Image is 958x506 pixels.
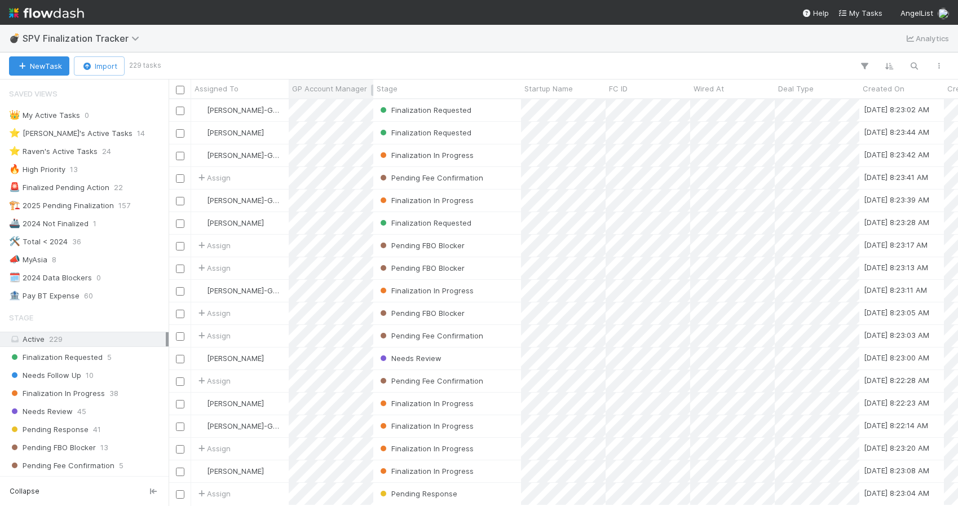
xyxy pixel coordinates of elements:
input: Toggle Row Selected [176,242,184,250]
div: [PERSON_NAME] [196,217,264,228]
div: [DATE] 8:23:28 AM [864,217,929,228]
div: [PERSON_NAME]-Gayob [196,104,283,116]
button: NewTask [9,56,69,76]
span: Finalization Requested [378,218,471,227]
img: avatar_45aa71e2-cea6-4b00-9298-a0421aa61a2d.png [196,421,205,430]
span: Pending FBO Blocker [378,263,465,272]
span: Finalization Requested [378,128,471,137]
div: [DATE] 8:23:44 AM [864,126,929,138]
input: Toggle Row Selected [176,468,184,476]
span: GP Account Manager [292,83,367,94]
span: 5 [107,350,112,364]
img: avatar_45aa71e2-cea6-4b00-9298-a0421aa61a2d.png [196,286,205,295]
span: Stage [377,83,398,94]
span: 14 [137,126,145,140]
div: Pending FBO Blocker [378,262,465,274]
input: Toggle Row Selected [176,423,184,431]
div: Needs Review [378,353,442,364]
div: [PERSON_NAME] [196,465,264,477]
div: Finalization In Progress [378,398,474,409]
span: 13 [100,441,108,455]
div: Assign [196,307,231,319]
span: SPV Finalization Tracker [23,33,145,44]
span: 1 [93,217,96,231]
div: [DATE] 8:22:23 AM [864,397,929,408]
div: Pending Fee Confirmation [378,330,483,341]
div: Pending FBO Blocker [378,307,465,319]
span: Pending FBO Blocker [378,241,465,250]
div: [DATE] 8:23:03 AM [864,329,929,341]
span: 0 [96,271,101,285]
div: [DATE] 8:23:08 AM [864,465,929,476]
div: Assign [196,172,231,183]
input: Toggle Row Selected [176,377,184,386]
div: [DATE] 8:23:17 AM [864,239,928,250]
div: [PERSON_NAME]-Gayob [196,195,283,206]
input: Toggle Row Selected [176,197,184,205]
span: Wired At [694,83,724,94]
span: Finalization In Progress [378,196,474,205]
input: Toggle Row Selected [176,287,184,296]
span: Assign [196,488,231,499]
a: My Tasks [838,7,882,19]
div: Pending FBO Blocker [378,240,465,251]
span: 🚢 [9,218,20,228]
div: Help [802,7,829,19]
span: 🚨 [9,182,20,192]
div: [DATE] 8:23:41 AM [864,171,928,183]
div: [PERSON_NAME]-Gayob [196,285,283,296]
span: Finalization In Progress [378,286,474,295]
div: Finalization In Progress [378,443,474,454]
span: Finalization In Progress [378,421,474,430]
div: [DATE] 8:23:04 AM [864,487,929,499]
div: Finalization Requested [378,127,471,138]
span: Startup Name [524,83,573,94]
span: Finalization In Progress [378,444,474,453]
span: [PERSON_NAME]-Gayob [207,421,290,430]
span: My Tasks [838,8,882,17]
span: Assigned To [195,83,239,94]
span: Finalization In Progress [378,151,474,160]
span: ⭐ [9,128,20,138]
div: [DATE] 8:23:02 AM [864,104,929,115]
div: Pending Fee Confirmation [378,172,483,183]
span: Pending Response [378,489,457,498]
span: 8 [52,253,56,267]
div: 2024 Data Blockers [9,271,92,285]
input: Toggle Row Selected [176,490,184,499]
input: Toggle Row Selected [176,174,184,183]
div: [PERSON_NAME]-Gayob [196,420,283,432]
div: Finalization In Progress [378,285,474,296]
span: Assign [196,443,231,454]
span: [PERSON_NAME]-Gayob [207,105,290,115]
span: 💣 [9,33,20,43]
img: avatar_45aa71e2-cea6-4b00-9298-a0421aa61a2d.png [196,151,205,160]
span: Assign [196,330,231,341]
span: Pending Response [9,423,89,437]
span: Assign [196,240,231,251]
span: [PERSON_NAME]-Gayob [207,151,290,160]
small: 229 tasks [129,60,161,71]
div: Finalization In Progress [378,149,474,161]
span: 157 [118,199,130,213]
span: Finalization Requested [9,350,103,364]
span: Deal Type [778,83,814,94]
div: [DATE] 8:23:39 AM [864,194,929,205]
input: Toggle Row Selected [176,152,184,160]
span: 38 [109,386,118,401]
div: Finalization Requested [378,217,471,228]
span: 🛠️ [9,236,20,246]
span: Assign [196,262,231,274]
img: avatar_ac990a78-52d7-40f8-b1fe-cbbd1cda261e.png [938,8,949,19]
div: Raven's Active Tasks [9,144,98,159]
span: 22 [114,181,123,195]
img: avatar_cbf6e7c1-1692-464b-bc1b-b8582b2cbdce.png [196,467,205,476]
span: 5 [119,459,123,473]
span: [PERSON_NAME] [207,467,264,476]
span: 36 [72,235,81,249]
div: Finalization Requested [378,104,471,116]
span: Pending Fee Confirmation [378,173,483,182]
a: Analytics [904,32,949,45]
